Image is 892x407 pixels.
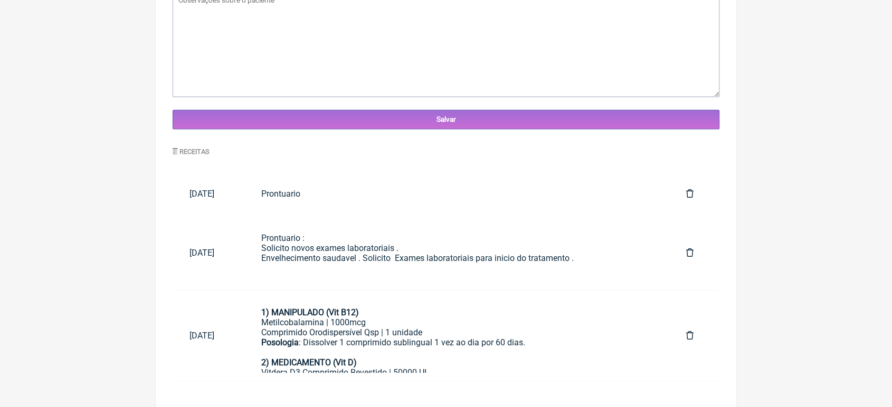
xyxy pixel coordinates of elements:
[261,233,652,273] div: Prontuario : Solicito novos exames laboratoriais . Envelhecimento saudavel . Solicito Exames labo...
[261,357,357,367] strong: 2) MEDICAMENTO (Vit D)
[261,189,652,199] div: Prontuario
[261,337,299,347] strong: Posologia
[173,239,244,266] a: [DATE]
[173,322,244,349] a: [DATE]
[261,327,652,337] div: Comprimido Orodispersível Qsp | 1 unidade
[244,225,669,282] a: Prontuario :Solicito novos exames laboratoriais .Envelhecimento saudavel . Solicito Exames labora...
[173,180,244,207] a: [DATE]
[261,317,652,327] div: Metilcobalamina | 1000mcg
[261,337,652,357] div: : Dissolver 1 comprimido sublingual 1 vez ao dia por 60 dias.
[244,299,669,373] a: 1) MANIPULADO (Vit B12)Metilcobalamina | 1000mcgComprimido Orodispersível Qsp | 1 unidadePosologi...
[261,367,652,377] div: Vitdera D3 Comprimido Revestido | 50000 UI
[173,148,210,156] label: Receitas
[261,307,359,317] strong: 1) MANIPULADO (Vit B12)
[173,110,719,129] input: Salvar
[244,180,669,207] a: Prontuario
